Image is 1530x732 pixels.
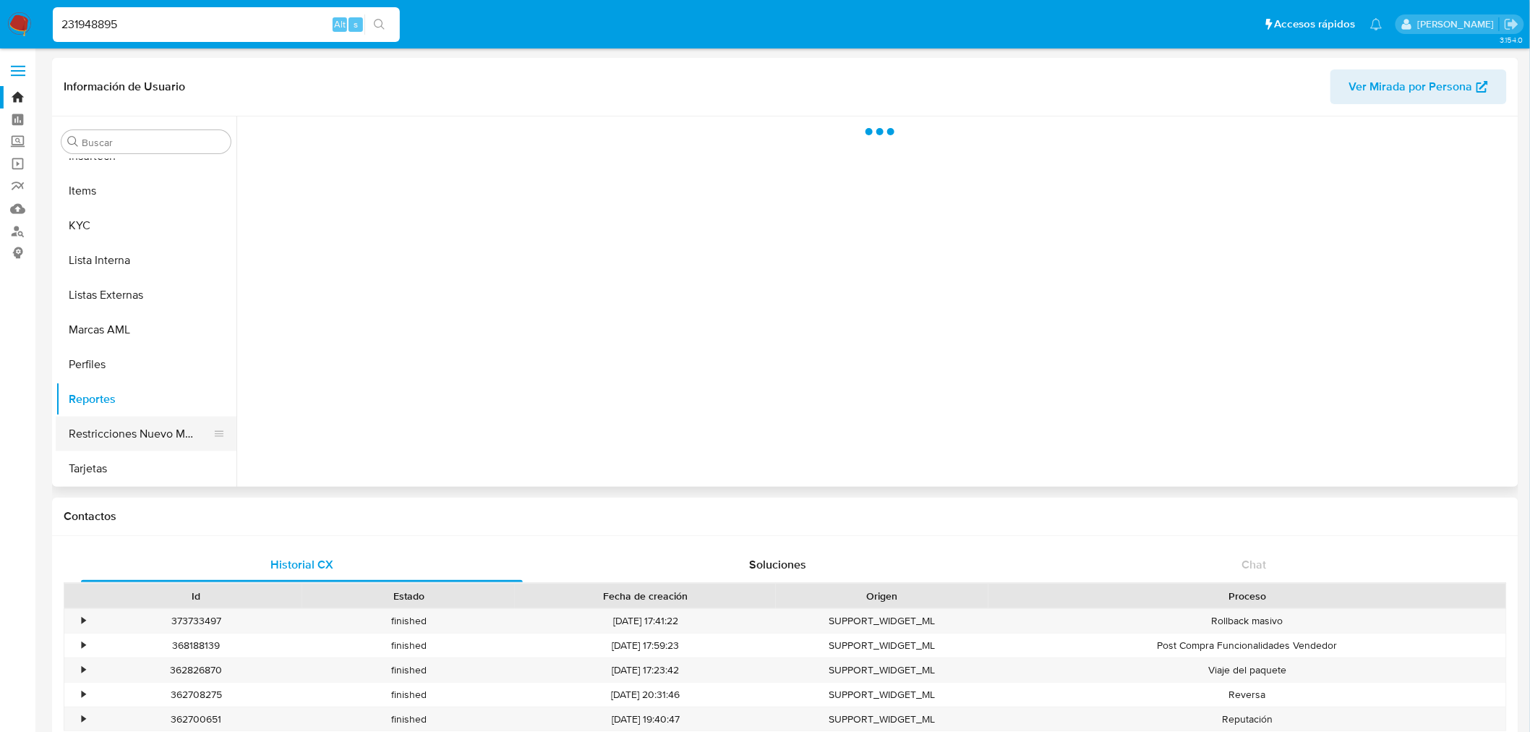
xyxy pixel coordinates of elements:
div: finished [302,707,515,731]
button: Listas Externas [56,278,236,312]
div: 368188139 [90,634,302,657]
button: Perfiles [56,347,236,382]
div: • [82,663,85,677]
div: Post Compra Funcionalidades Vendedor [988,634,1506,657]
button: Ver Mirada por Persona [1330,69,1507,104]
button: Marcas AML [56,312,236,347]
div: • [82,614,85,628]
h1: Información de Usuario [64,80,185,94]
div: • [82,712,85,726]
div: Rollback masivo [988,609,1506,633]
div: • [82,688,85,702]
span: Alt [334,17,346,31]
div: [DATE] 17:23:42 [515,658,776,682]
a: Salir [1504,17,1519,32]
div: SUPPORT_WIDGET_ML [776,707,988,731]
button: Buscar [67,136,79,148]
a: Notificaciones [1370,18,1382,30]
button: Lista Interna [56,243,236,278]
div: Origen [786,589,978,603]
div: [DATE] 19:40:47 [515,707,776,731]
div: 362826870 [90,658,302,682]
h1: Contactos [64,509,1507,524]
div: Id [100,589,292,603]
div: 362708275 [90,683,302,707]
div: SUPPORT_WIDGET_ML [776,634,988,657]
div: Viaje del paquete [988,658,1506,682]
div: Fecha de creación [525,589,766,603]
div: finished [302,658,515,682]
div: [DATE] 17:59:23 [515,634,776,657]
div: SUPPORT_WIDGET_ML [776,609,988,633]
div: [DATE] 17:41:22 [515,609,776,633]
input: Buscar usuario o caso... [53,15,400,34]
div: Estado [312,589,505,603]
div: SUPPORT_WIDGET_ML [776,683,988,707]
div: finished [302,683,515,707]
span: s [354,17,358,31]
div: Reversa [988,683,1506,707]
div: finished [302,634,515,657]
button: KYC [56,208,236,243]
span: Chat [1242,556,1267,573]
div: Proceso [999,589,1496,603]
button: search-icon [364,14,394,35]
span: Ver Mirada por Persona [1349,69,1473,104]
span: Soluciones [750,556,807,573]
div: SUPPORT_WIDGET_ML [776,658,988,682]
button: Reportes [56,382,236,417]
p: gregorio.negri@mercadolibre.com [1417,17,1499,31]
div: 373733497 [90,609,302,633]
span: Historial CX [270,556,333,573]
button: Items [56,174,236,208]
div: finished [302,609,515,633]
button: Restricciones Nuevo Mundo [56,417,225,451]
input: Buscar [82,136,225,149]
div: [DATE] 20:31:46 [515,683,776,707]
span: Accesos rápidos [1275,17,1356,32]
button: Tarjetas [56,451,236,486]
div: 362700651 [90,707,302,731]
div: • [82,639,85,652]
div: Reputación [988,707,1506,731]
